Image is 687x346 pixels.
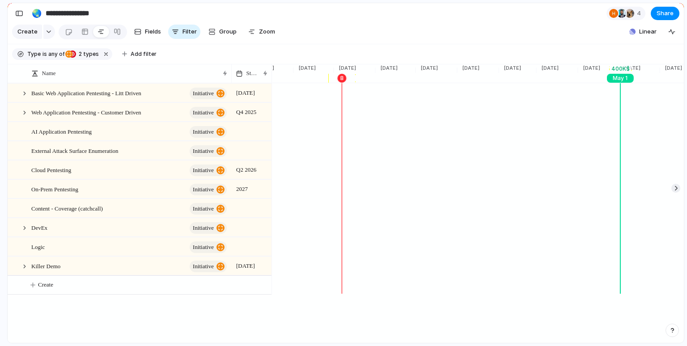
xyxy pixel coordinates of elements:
button: initiative [190,241,227,253]
span: [DATE] [578,64,603,72]
button: initiative [190,145,227,157]
button: Add filter [117,48,162,60]
span: initiative [193,183,214,196]
button: 2 types [65,49,101,59]
span: Q2 2026 [234,165,259,175]
span: initiative [193,126,214,138]
span: 4 [637,9,644,18]
span: Create [17,27,38,36]
button: Fields [131,25,165,39]
button: Zoom [245,25,279,39]
span: Filter [182,27,197,36]
span: Basic Web Application Pentesting - Litt Driven [31,88,141,98]
span: Killer Demo [31,261,60,271]
span: initiative [193,164,214,177]
button: Share [651,7,679,20]
span: [DATE] [293,64,318,72]
span: initiative [193,145,214,157]
span: initiative [193,203,214,215]
span: initiative [193,222,214,234]
button: 🌏 [30,6,44,21]
span: [DATE] [536,64,561,72]
button: initiative [190,165,227,176]
button: initiative [190,107,227,118]
span: initiative [193,106,214,119]
span: Cloud Pentesting [31,165,71,175]
button: initiative [190,184,227,195]
button: initiative [190,126,227,138]
span: is [42,50,47,58]
span: initiative [193,241,214,253]
span: [DATE] [618,64,643,72]
span: Zoom [259,27,275,36]
span: [DATE] [375,64,400,72]
span: [DATE] [499,64,524,72]
span: [DATE] [416,64,441,72]
span: Share [657,9,674,18]
span: AI Application Pentesting [31,126,92,136]
span: External Attack Surface Enumeration [31,145,119,156]
span: [DATE] [334,64,359,72]
span: Create [38,280,53,289]
button: Filter [168,25,200,39]
span: On-Prem Pentesting [31,184,78,194]
span: types [76,50,99,58]
button: Linear [626,25,660,38]
span: Linear [639,27,657,36]
span: Add filter [131,50,157,58]
span: Q4 2025 [234,107,259,118]
span: [DATE] [660,64,685,72]
span: Group [219,27,237,36]
button: Group [204,25,241,39]
div: 🌏 [32,7,42,19]
span: [DATE] [234,261,257,271]
div: May 1 [607,74,634,83]
span: 2027 [234,184,250,194]
button: initiative [190,222,227,234]
span: Logic [31,241,45,252]
span: Web Application Pentesting - Customer Driven [31,107,141,117]
span: Fields [145,27,161,36]
span: any of [47,50,64,58]
button: initiative [190,203,227,215]
button: initiative [190,261,227,272]
div: 400K$ [609,65,631,73]
span: Type [27,50,41,58]
span: [DATE] [252,64,277,72]
span: DevEx [31,222,47,232]
span: [DATE] [234,88,257,98]
span: Content - Coverage (catchcall) [31,203,103,213]
span: initiative [193,87,214,100]
button: initiative [190,88,227,99]
span: [DATE] [457,64,482,72]
button: isany of [41,49,66,59]
button: Create [12,25,42,39]
span: 2 [76,51,83,57]
span: initiative [193,260,214,273]
button: Create [17,276,285,294]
